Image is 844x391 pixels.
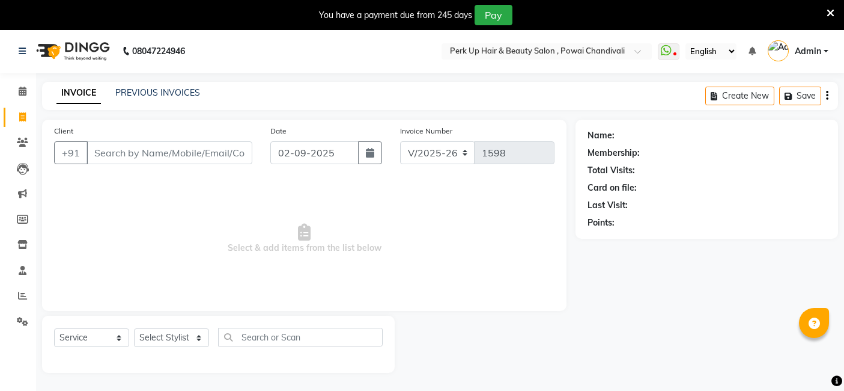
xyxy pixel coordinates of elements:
div: Name: [587,129,615,142]
label: Client [54,126,73,137]
a: PREVIOUS INVOICES [115,87,200,98]
button: +91 [54,141,88,164]
button: Pay [475,5,512,25]
div: Total Visits: [587,164,635,177]
span: Select & add items from the list below [54,179,554,299]
div: Last Visit: [587,199,628,212]
img: Admin [768,40,789,61]
div: Card on file: [587,182,637,194]
input: Search by Name/Mobile/Email/Code [87,141,252,164]
button: Save [779,87,821,105]
input: Search or Scan [218,328,383,346]
div: Points: [587,217,615,229]
label: Date [270,126,287,137]
button: Create New [705,87,774,105]
a: INVOICE [56,82,101,104]
b: 08047224946 [132,34,185,68]
iframe: chat widget [794,343,832,379]
label: Invoice Number [400,126,452,137]
span: Admin [795,45,821,58]
img: logo [31,34,113,68]
div: You have a payment due from 245 days [319,9,472,22]
div: Membership: [587,147,640,159]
